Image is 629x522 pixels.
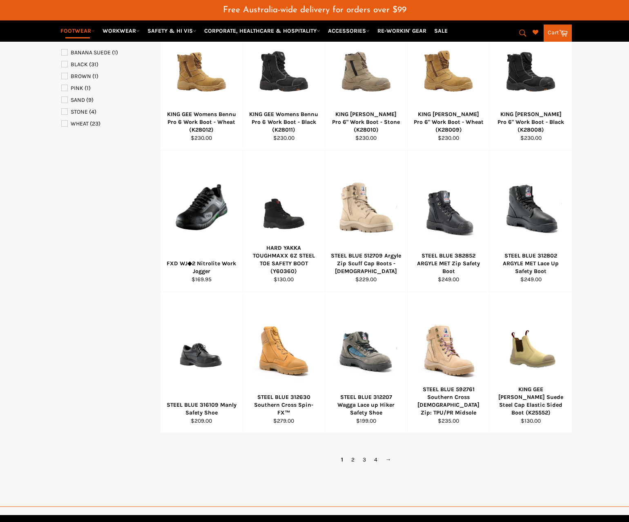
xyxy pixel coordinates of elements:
[413,252,484,276] div: STEEL BLUE 382852 ARGYLE MET Zip Safety Boot
[495,385,567,417] div: KING GEE [PERSON_NAME] Suede Steel Cap Elastic Sided Boot (K25552)
[489,150,572,292] a: STEEL BLUE 312802 ARGYLE MET Lace Up Safety BootSTEEL BLUE 312802 ARGYLE MET Lace Up Safety Boot$...
[92,73,98,80] span: (1)
[86,96,94,103] span: (9)
[160,292,243,433] a: STEEL BLUE 316109 Manly Safety ShoeSTEEL BLUE 316109 Manly Safety Shoe$209.00
[407,292,490,433] a: STEEL BLUE 592761 Southern Cross Ladies Zip: TPU/PR MidsoleSTEEL BLUE 592761 Southern Cross [DEMO...
[330,110,402,134] div: KING [PERSON_NAME] Pro 6" Work Boot - Stone (K28010)
[89,108,96,115] span: (4)
[61,119,156,128] a: WHEAT
[407,150,490,292] a: STEEL BLUE 382852 ARGYLE MET Zip Safety BootSTEEL BLUE 382852 ARGYLE MET Zip Safety Boot$249.00
[347,454,359,466] a: 2
[61,60,156,69] a: BLACK
[325,292,407,433] a: STEEL BLUE 312207 Wagga Lace up Hiker Safety ShoeSTEEL BLUE 312207 Wagga Lace up Hiker Safety Sho...
[330,252,402,276] div: STEEL BLUE 512709 Argyle Zip Scuff Cap Boots - [DEMOGRAPHIC_DATA]
[489,292,572,433] a: KING GEE Wills Suede Steel Cap Elastic Sided Boot (K25552)KING GEE [PERSON_NAME] Suede Steel Cap ...
[248,244,320,276] div: HARD YAKKA TOUGHMAXX 6Z STEEL TOE SAFETY BOOT (Y60360)
[61,72,156,81] a: BROWN
[413,385,484,417] div: STEEL BLUE 592761 Southern Cross [DEMOGRAPHIC_DATA] Zip: TPU/PR Midsole
[431,24,451,38] a: SALE
[243,9,325,150] a: KING GEE Womens Bennu Pro 6 Work Boot - Black (K28011)KING GEE Womens Bennu Pro 6 Work Boot - Bla...
[337,454,347,466] span: 1
[325,150,407,292] a: STEEL BLUE 512709 Argyle Zip Scuff Cap Boots - LadiesSTEEL BLUE 512709 Argyle Zip Scuff Cap Boots...
[223,6,406,14] span: Free Australia-wide delivery for orders over $99
[201,24,323,38] a: CORPORATE, HEALTHCARE & HOSPITALITY
[71,49,111,56] span: BANANA SUEDE
[325,24,373,38] a: ACCESSORIES
[71,96,85,103] span: SAND
[61,84,156,93] a: PINK
[166,110,238,134] div: KING GEE Womens Bennu Pro 6 Work Boot - Wheat (K28012)
[489,9,572,150] a: KING GEE Bennu Pro 6KING [PERSON_NAME] Pro 6" Work Boot - Black (K28008)$230.00
[71,73,91,80] span: BROWN
[112,49,118,56] span: (1)
[248,110,320,134] div: KING GEE Womens Bennu Pro 6 Work Boot - Black (K28011)
[381,454,395,466] a: →
[160,9,243,150] a: KING GEE Womens Bennu Pro 6 Work Boot - Wheat (K28012)KING GEE Womens Bennu Pro 6 Work Boot - Whe...
[325,9,407,150] a: KING GEE Bennu Pro 6KING [PERSON_NAME] Pro 6" Work Boot - Stone (K28010)$230.00
[144,24,200,38] a: SAFETY & HI VIS
[160,150,243,292] a: FXD WJ◆2 Nitrolite Work JoggerFXD WJ◆2 Nitrolite Work Jogger$169.95
[61,96,156,105] a: SAND
[85,85,91,92] span: (1)
[90,120,100,127] span: (23)
[71,108,88,115] span: STONE
[71,61,88,68] span: BLACK
[61,48,156,57] a: BANANA SUEDE
[71,120,89,127] span: WHEAT
[89,61,98,68] span: (31)
[413,110,484,134] div: KING [PERSON_NAME] Pro 6" Work Boot - Wheat (K28009)
[99,24,143,38] a: WORKWEAR
[166,401,238,417] div: STEEL BLUE 316109 Manly Safety Shoe
[57,24,98,38] a: FOOTWEAR
[71,85,83,92] span: PINK
[370,454,381,466] a: 4
[407,9,490,150] a: KING GEE Bennu Pro 6KING [PERSON_NAME] Pro 6" Work Boot - Wheat (K28009)$230.00
[495,252,567,276] div: STEEL BLUE 312802 ARGYLE MET Lace Up Safety Boot
[243,292,325,433] a: STEEL BLUE 312630 Southern Cross Spin-FX™STEEL BLUE 312630 Southern Cross Spin-FX™$279.00
[544,25,572,42] a: Cart
[243,150,325,292] a: HARD YAKKA TOUGHMAXX 6Z STEEL TOE SAFETY BOOT (Y60360)HARD YAKKA TOUGHMAXX 6Z STEEL TOE SAFETY BO...
[166,260,238,276] div: FXD WJ◆2 Nitrolite Work Jogger
[330,393,402,417] div: STEEL BLUE 312207 Wagga Lace up Hiker Safety Shoe
[359,454,370,466] a: 3
[248,393,320,417] div: STEEL BLUE 312630 Southern Cross Spin-FX™
[374,24,430,38] a: RE-WORKIN' GEAR
[495,110,567,134] div: KING [PERSON_NAME] Pro 6" Work Boot - Black (K28008)
[61,108,156,116] a: STONE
